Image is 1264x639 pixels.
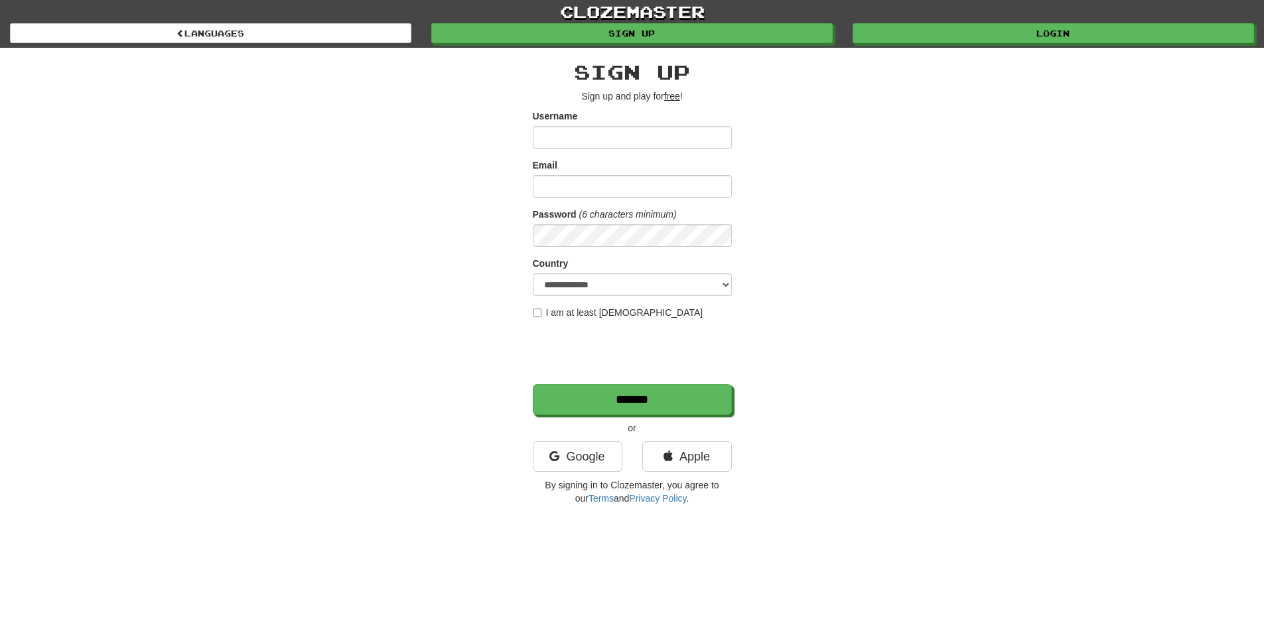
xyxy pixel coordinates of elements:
[533,90,732,103] p: Sign up and play for !
[533,309,541,317] input: I am at least [DEMOGRAPHIC_DATA]
[533,61,732,83] h2: Sign up
[533,208,577,221] label: Password
[589,493,614,504] a: Terms
[629,493,686,504] a: Privacy Policy
[533,478,732,505] p: By signing in to Clozemaster, you agree to our and .
[533,441,622,472] a: Google
[533,109,578,123] label: Username
[431,23,833,43] a: Sign up
[642,441,732,472] a: Apple
[10,23,411,43] a: Languages
[533,326,735,378] iframe: reCAPTCHA
[533,421,732,435] p: or
[579,209,677,220] em: (6 characters minimum)
[853,23,1254,43] a: Login
[533,306,703,319] label: I am at least [DEMOGRAPHIC_DATA]
[533,257,569,270] label: Country
[533,159,557,172] label: Email
[664,91,680,102] u: free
